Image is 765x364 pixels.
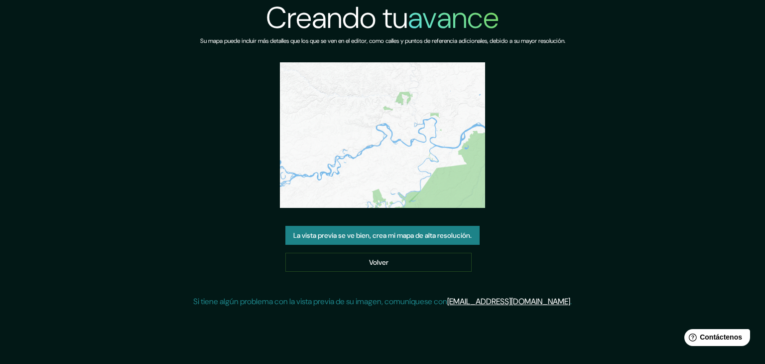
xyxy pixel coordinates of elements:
[193,296,447,307] font: Si tiene algún problema con la vista previa de su imagen, comuníquese con
[280,62,485,208] img: vista previa del mapa creado
[285,226,480,245] button: La vista previa se ve bien, crea mi mapa de alta resolución.
[369,258,388,267] font: Volver
[676,325,754,353] iframe: Lanzador de widgets de ayuda
[447,296,570,307] a: [EMAIL_ADDRESS][DOMAIN_NAME]
[200,37,565,45] font: Su mapa puede incluir más detalles que los que se ven en el editor, como calles y puntos de refer...
[570,296,572,307] font: .
[293,231,472,240] font: La vista previa se ve bien, crea mi mapa de alta resolución.
[285,253,472,272] a: Volver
